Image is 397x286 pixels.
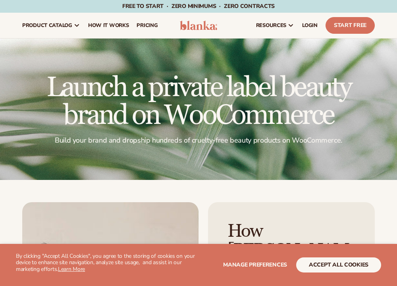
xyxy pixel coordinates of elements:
span: product catalog [22,22,72,29]
a: Learn More [58,265,85,273]
a: resources [252,13,298,38]
h1: Launch a private label beauty brand on WooCommerce [22,74,375,129]
span: Free to start · ZERO minimums · ZERO contracts [122,2,275,10]
span: resources [256,22,286,29]
a: product catalog [18,13,84,38]
a: pricing [133,13,162,38]
p: By clicking "Accept All Cookies", you agree to the storing of cookies on your device to enhance s... [16,253,198,273]
span: Manage preferences [223,261,287,269]
img: logo [180,21,217,30]
button: Manage preferences [223,257,287,272]
span: LOGIN [302,22,318,29]
p: Build your brand and dropship hundreds of cruelty-free beauty products on WooCommerce. [22,136,375,145]
span: How It Works [88,22,129,29]
a: How It Works [84,13,133,38]
a: Start Free [326,17,375,34]
a: LOGIN [298,13,322,38]
span: pricing [137,22,158,29]
button: accept all cookies [296,257,381,272]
